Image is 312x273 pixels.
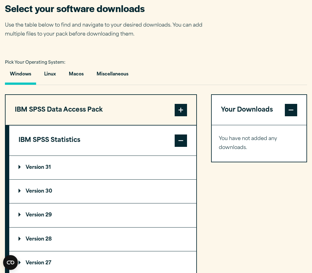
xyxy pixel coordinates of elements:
[92,67,133,85] button: Miscellaneous
[219,134,299,152] p: You have not added any downloads.
[19,165,51,170] p: Version 31
[9,126,196,156] button: IBM SPSS Statistics
[9,180,196,203] summary: Version 30
[9,156,196,179] summary: Version 31
[19,213,52,218] p: Version 29
[6,95,196,125] button: IBM SPSS Data Access Pack
[9,203,196,227] summary: Version 29
[5,2,212,15] h2: Select your software downloads
[64,67,89,85] button: Macos
[212,125,306,162] div: Your Downloads
[19,261,51,266] p: Version 27
[5,67,36,85] button: Windows
[9,228,196,251] summary: Version 28
[39,67,61,85] button: Linux
[19,237,52,242] p: Version 28
[212,95,306,125] button: Your Downloads
[19,189,52,194] p: Version 30
[5,21,212,39] p: Use the table below to find and navigate to your desired downloads. You can add multiple files to...
[3,255,18,270] button: Open CMP widget
[5,61,65,65] span: Pick Your Operating System:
